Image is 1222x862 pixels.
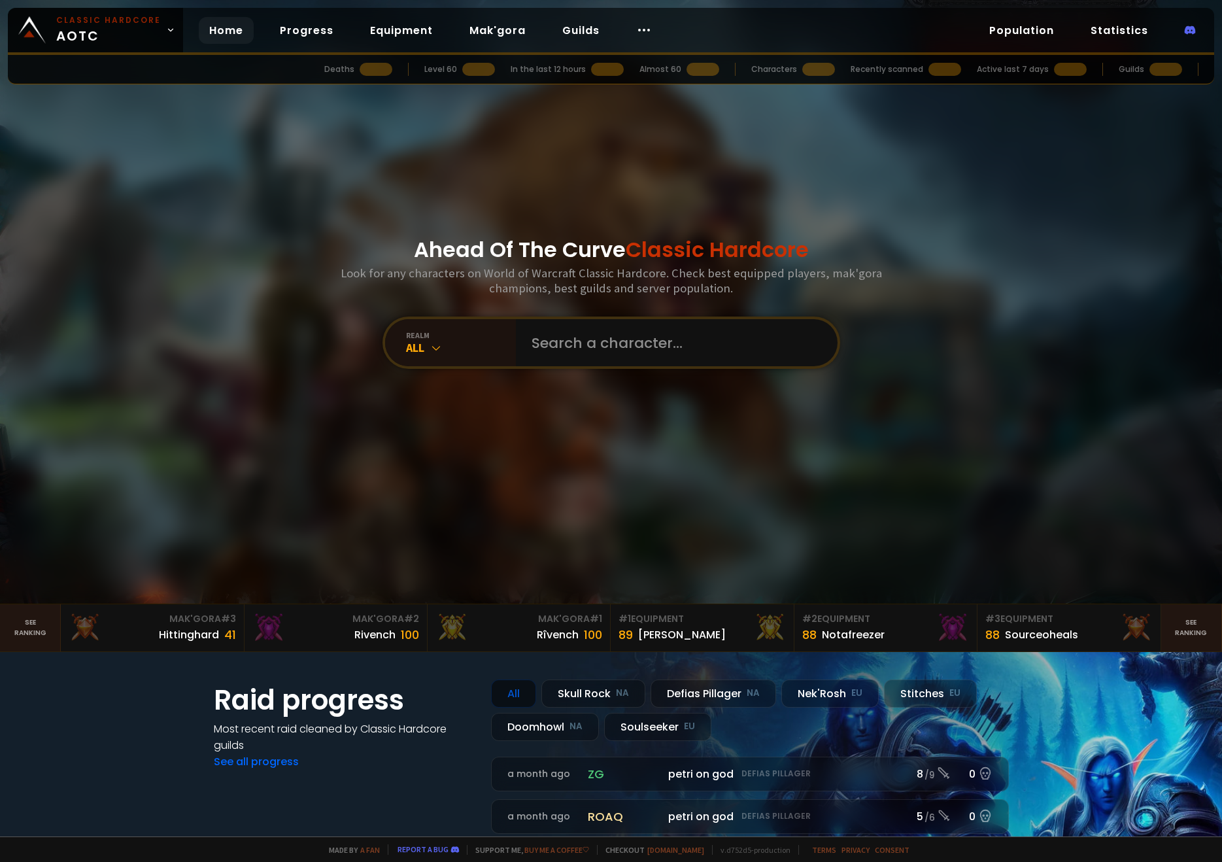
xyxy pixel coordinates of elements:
span: # 2 [404,612,419,625]
div: Hittinghard [159,627,219,643]
div: Active last 7 days [977,63,1049,75]
span: Classic Hardcore [626,235,809,264]
a: Buy me a coffee [524,845,589,855]
div: Level 60 [424,63,457,75]
span: # 1 [590,612,602,625]
a: #2Equipment88Notafreezer [794,604,977,651]
div: Notafreezer [822,627,885,643]
div: Recently scanned [851,63,923,75]
div: Stitches [884,680,977,708]
small: NA [569,720,583,733]
div: realm [406,330,516,340]
span: Support me, [467,845,589,855]
div: Equipment [985,612,1152,626]
input: Search a character... [524,319,822,366]
a: Statistics [1080,17,1159,44]
a: Mak'Gora#3Hittinghard41 [61,604,244,651]
a: #1Equipment89[PERSON_NAME] [611,604,794,651]
a: Report a bug [398,844,449,854]
div: 100 [401,626,419,644]
h3: Look for any characters on World of Warcraft Classic Hardcore. Check best equipped players, mak'g... [335,266,887,296]
h4: Most recent raid cleaned by Classic Hardcore guilds [214,721,475,753]
div: 41 [224,626,236,644]
span: v. d752d5 - production [712,845,790,855]
div: Nek'Rosh [781,680,879,708]
div: Sourceoheals [1005,627,1078,643]
small: Classic Hardcore [56,14,161,26]
div: Mak'Gora [435,612,602,626]
div: In the last 12 hours [511,63,586,75]
a: Guilds [552,17,610,44]
a: Consent [875,845,909,855]
span: Made by [321,845,380,855]
small: EU [949,687,960,700]
span: AOTC [56,14,161,46]
div: All [406,340,516,355]
span: # 1 [619,612,631,625]
div: Doomhowl [491,713,599,741]
div: 89 [619,626,633,644]
div: Defias Pillager [651,680,776,708]
div: 88 [985,626,1000,644]
div: [PERSON_NAME] [638,627,726,643]
h1: Ahead Of The Curve [414,234,809,266]
div: Characters [751,63,797,75]
a: #3Equipment88Sourceoheals [977,604,1161,651]
a: Equipment [360,17,443,44]
a: Seeranking [1161,604,1222,651]
a: a month agozgpetri on godDefias Pillager8 /90 [491,757,1009,791]
small: EU [684,720,695,733]
a: Mak'Gora#2Rivench100 [245,604,428,651]
div: Skull Rock [541,680,645,708]
div: Rîvench [537,627,579,643]
div: Guilds [1119,63,1144,75]
div: All [491,680,536,708]
div: Rivench [354,627,396,643]
div: 100 [584,626,602,644]
span: # 3 [985,612,1000,625]
a: Population [979,17,1064,44]
div: Mak'Gora [252,612,419,626]
h1: Raid progress [214,680,475,721]
a: Classic HardcoreAOTC [8,8,183,52]
div: 88 [802,626,817,644]
small: NA [616,687,629,700]
span: # 2 [802,612,817,625]
small: NA [747,687,760,700]
div: Almost 60 [639,63,681,75]
span: # 3 [221,612,236,625]
div: Mak'Gora [69,612,235,626]
div: Soulseeker [604,713,711,741]
div: Equipment [619,612,785,626]
div: Deaths [324,63,354,75]
a: See all progress [214,754,299,769]
a: a fan [360,845,380,855]
span: Checkout [597,845,704,855]
a: Progress [269,17,344,44]
a: Mak'Gora#1Rîvench100 [428,604,611,651]
div: Equipment [802,612,969,626]
a: Mak'gora [459,17,536,44]
small: EU [851,687,862,700]
a: Privacy [841,845,870,855]
a: a month agoroaqpetri on godDefias Pillager5 /60 [491,799,1009,834]
a: [DOMAIN_NAME] [647,845,704,855]
a: Home [199,17,254,44]
a: Terms [812,845,836,855]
